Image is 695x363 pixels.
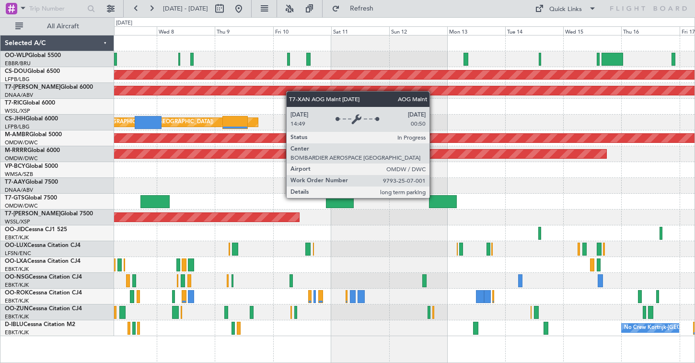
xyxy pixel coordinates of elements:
[215,26,273,35] div: Thu 9
[5,227,25,233] span: OO-JID
[5,76,30,83] a: LFPB/LBG
[5,243,27,248] span: OO-LUX
[5,258,81,264] a: OO-LXACessna Citation CJ4
[5,290,29,296] span: OO-ROK
[99,26,157,35] div: Tue 7
[5,132,62,138] a: M-AMBRGlobal 5000
[5,100,55,106] a: T7-RICGlobal 6000
[530,1,601,16] button: Quick Links
[5,171,33,178] a: WMSA/SZB
[5,116,58,122] a: CS-JHHGlobal 6000
[331,26,389,35] div: Sat 11
[5,179,58,185] a: T7-AAYGlobal 7500
[273,26,331,35] div: Fri 10
[5,306,29,312] span: OO-ZUN
[5,84,93,90] a: T7-[PERSON_NAME]Global 6000
[11,19,104,34] button: All Aircraft
[5,148,60,153] a: M-RRRRGlobal 6000
[5,53,28,59] span: OO-WLP
[5,179,25,185] span: T7-AAY
[5,322,23,328] span: D-IBLU
[163,4,208,13] span: [DATE] - [DATE]
[5,313,29,320] a: EBKT/KJK
[5,187,33,194] a: DNAA/ABV
[5,69,27,74] span: CS-DOU
[563,26,621,35] div: Wed 15
[5,164,25,169] span: VP-BCY
[5,218,30,225] a: WSSL/XSP
[5,107,30,115] a: WSSL/XSP
[327,1,385,16] button: Refresh
[5,290,82,296] a: OO-ROKCessna Citation CJ4
[505,26,563,35] div: Tue 14
[116,19,132,27] div: [DATE]
[5,306,82,312] a: OO-ZUNCessna Citation CJ4
[5,202,38,210] a: OMDW/DWC
[5,243,81,248] a: OO-LUXCessna Citation CJ4
[5,234,29,241] a: EBKT/KJK
[5,211,93,217] a: T7-[PERSON_NAME]Global 7500
[5,250,31,257] a: LFSN/ENC
[5,155,38,162] a: OMDW/DWC
[5,329,29,336] a: EBKT/KJK
[5,258,27,264] span: OO-LXA
[5,164,58,169] a: VP-BCYGlobal 5000
[5,322,75,328] a: D-IBLUCessna Citation M2
[5,139,38,146] a: OMDW/DWC
[5,274,82,280] a: OO-NSGCessna Citation CJ4
[5,195,57,201] a: T7-GTSGlobal 7500
[5,116,25,122] span: CS-JHH
[5,92,33,99] a: DNAA/ABV
[549,5,582,14] div: Quick Links
[447,26,505,35] div: Mon 13
[157,26,215,35] div: Wed 8
[621,26,679,35] div: Thu 16
[5,60,31,67] a: EBBR/BRU
[25,23,101,30] span: All Aircraft
[5,132,29,138] span: M-AMBR
[29,1,84,16] input: Trip Number
[5,84,60,90] span: T7-[PERSON_NAME]
[5,69,60,74] a: CS-DOUGlobal 6500
[389,26,447,35] div: Sun 12
[5,123,30,130] a: LFPB/LBG
[5,53,61,59] a: OO-WLPGlobal 5500
[342,5,382,12] span: Refresh
[5,266,29,273] a: EBKT/KJK
[5,100,23,106] span: T7-RIC
[5,195,24,201] span: T7-GTS
[5,227,67,233] a: OO-JIDCessna CJ1 525
[5,211,60,217] span: T7-[PERSON_NAME]
[5,148,27,153] span: M-RRRR
[5,297,29,304] a: EBKT/KJK
[5,274,29,280] span: OO-NSG
[5,281,29,289] a: EBKT/KJK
